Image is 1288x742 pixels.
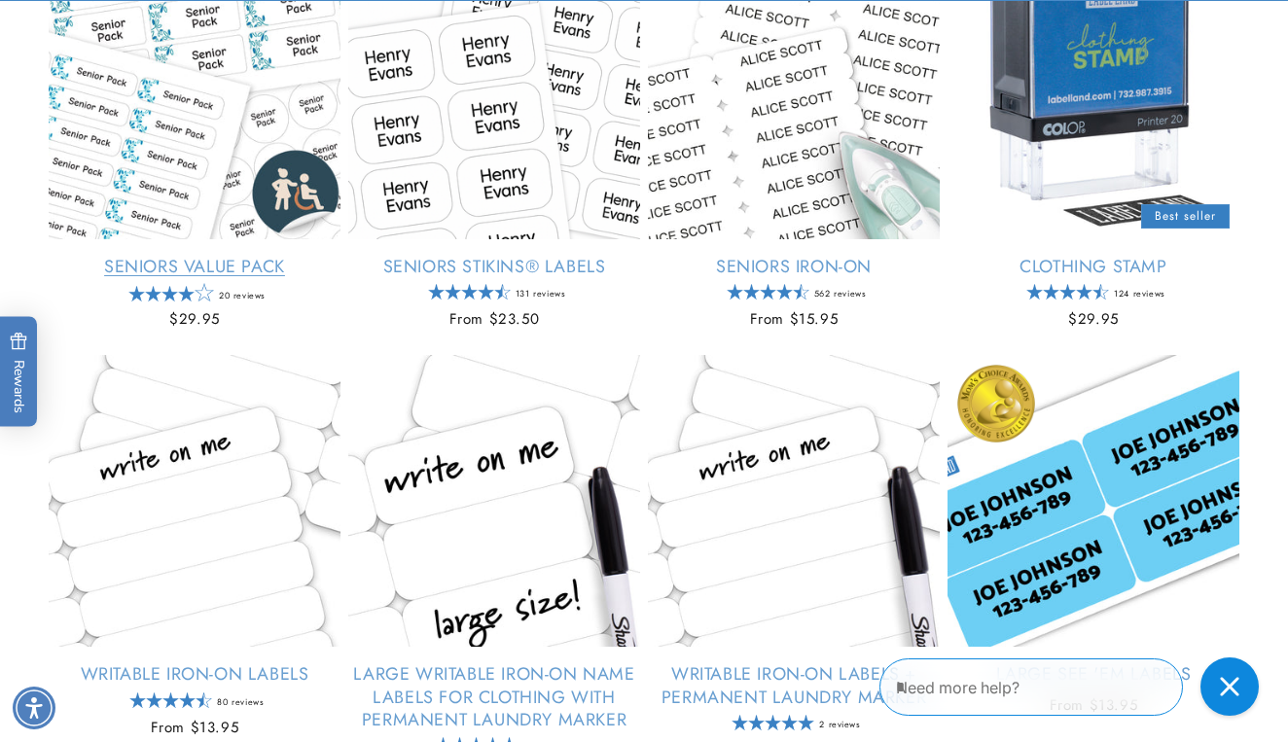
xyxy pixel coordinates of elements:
a: Seniors Stikins® Labels [348,256,640,278]
iframe: Gorgias Floating Chat [879,651,1269,723]
span: Rewards [10,332,28,412]
a: Writable Iron-On Labels + Permanent Laundry Marker [648,663,940,709]
a: Clothing Stamp [948,256,1239,278]
iframe: Sign Up via Text for Offers [16,586,246,645]
a: Writable Iron-On Labels [49,663,340,686]
a: Large Writable Iron-On Name Labels for Clothing with Permanent Laundry Marker [348,663,640,731]
a: Seniors Value Pack [49,256,340,278]
a: Seniors Iron-On [648,256,940,278]
div: Accessibility Menu [13,687,55,729]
